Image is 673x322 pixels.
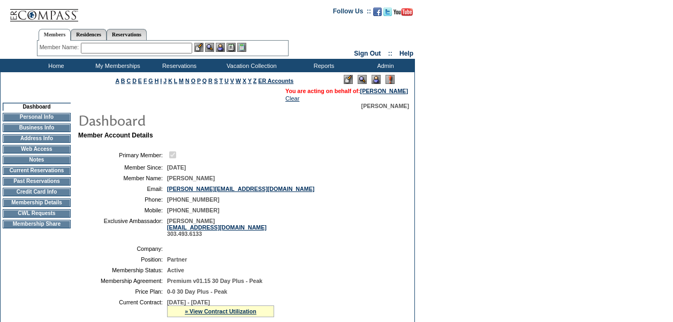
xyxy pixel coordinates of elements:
td: Current Contract: [82,299,163,317]
a: A [116,78,119,84]
a: Members [39,29,71,41]
img: pgTtlDashboard.gif [78,109,292,131]
a: Sign Out [354,50,381,57]
a: ER Accounts [258,78,293,84]
span: You are acting on behalf of: [285,88,408,94]
img: Subscribe to our YouTube Channel [394,8,413,16]
td: Past Reservations [3,177,71,186]
a: E [138,78,142,84]
img: View Mode [358,75,367,84]
td: Membership Details [3,198,71,207]
td: Mobile: [82,207,163,213]
span: [PHONE_NUMBER] [167,207,220,213]
a: Q [202,78,207,84]
a: Follow us on Twitter [383,11,392,17]
a: [PERSON_NAME] [360,88,408,94]
td: Member Name: [82,175,163,181]
td: Notes [3,156,71,164]
a: Become our fan on Facebook [373,11,382,17]
td: Member Since: [82,164,163,171]
a: Y [248,78,252,84]
a: B [121,78,125,84]
a: Z [253,78,257,84]
img: Impersonate [216,43,225,52]
img: b_calculator.gif [237,43,246,52]
a: » View Contract Utilization [185,308,256,315]
a: H [155,78,159,84]
td: Business Info [3,124,71,132]
a: V [230,78,234,84]
b: Member Account Details [78,132,153,139]
td: Reports [292,59,353,72]
a: T [220,78,223,84]
a: J [163,78,167,84]
a: Subscribe to our YouTube Channel [394,11,413,17]
td: Membership Share [3,220,71,228]
img: Edit Mode [344,75,353,84]
span: Active [167,267,184,273]
span: [PERSON_NAME] 303.493.6133 [167,218,267,237]
a: Help [399,50,413,57]
td: CWL Requests [3,209,71,218]
td: Personal Info [3,113,71,121]
a: P [197,78,201,84]
a: R [208,78,213,84]
td: Price Plan: [82,288,163,295]
td: Primary Member: [82,150,163,160]
img: Impersonate [372,75,381,84]
td: Company: [82,246,163,252]
td: Reservations [147,59,209,72]
td: Current Reservations [3,166,71,175]
a: L [174,78,177,84]
span: 0-0 30 Day Plus - Peak [167,288,228,295]
td: Position: [82,256,163,263]
a: S [214,78,218,84]
a: F [143,78,147,84]
img: Log Concern/Member Elevation [385,75,395,84]
span: [DATE] - [DATE] [167,299,210,305]
span: Premium v01.15 30 Day Plus - Peak [167,278,262,284]
span: :: [388,50,392,57]
a: D [132,78,137,84]
div: Member Name: [40,43,81,52]
span: [DATE] [167,164,186,171]
img: b_edit.gif [194,43,203,52]
td: Phone: [82,196,163,203]
img: Follow us on Twitter [383,7,392,16]
span: [PERSON_NAME] [167,175,215,181]
td: Membership Status: [82,267,163,273]
a: X [243,78,246,84]
a: M [179,78,184,84]
span: [PHONE_NUMBER] [167,196,220,203]
a: K [168,78,172,84]
a: Residences [71,29,107,40]
a: G [148,78,153,84]
a: I [160,78,162,84]
td: Web Access [3,145,71,154]
td: Email: [82,186,163,192]
a: Clear [285,95,299,102]
td: Dashboard [3,103,71,111]
span: Partner [167,256,187,263]
a: [EMAIL_ADDRESS][DOMAIN_NAME] [167,224,267,231]
td: Home [24,59,86,72]
a: W [236,78,241,84]
td: Follow Us :: [333,6,371,19]
img: Reservations [226,43,236,52]
td: My Memberships [86,59,147,72]
a: O [191,78,195,84]
a: Reservations [107,29,147,40]
td: Admin [353,59,415,72]
img: View [205,43,214,52]
img: Become our fan on Facebook [373,7,382,16]
a: N [185,78,190,84]
span: [PERSON_NAME] [361,103,409,109]
a: [PERSON_NAME][EMAIL_ADDRESS][DOMAIN_NAME] [167,186,314,192]
td: Credit Card Info [3,188,71,196]
td: Exclusive Ambassador: [82,218,163,237]
a: U [224,78,229,84]
td: Address Info [3,134,71,143]
td: Membership Agreement: [82,278,163,284]
a: C [126,78,131,84]
td: Vacation Collection [209,59,292,72]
